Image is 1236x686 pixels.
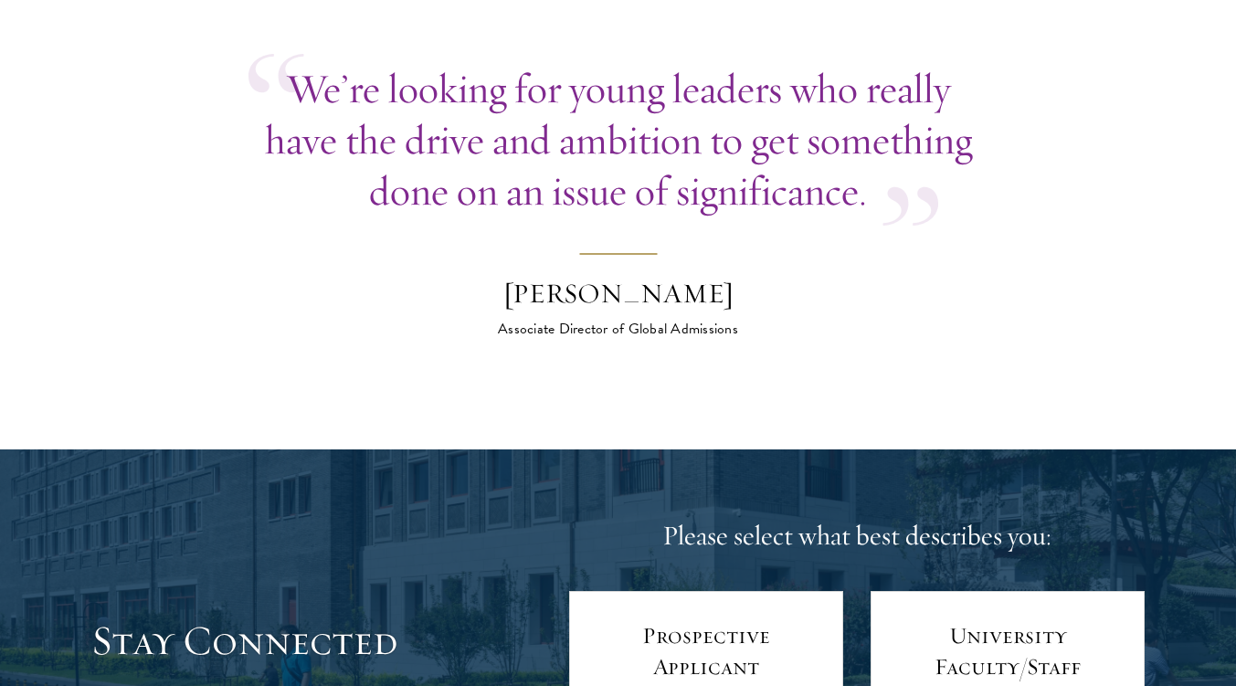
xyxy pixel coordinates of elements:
[569,518,1145,554] h4: Please select what best describes you:
[91,616,434,667] h3: Stay Connected
[459,276,778,312] div: [PERSON_NAME]
[459,318,778,340] div: Associate Director of Global Admissions
[248,63,988,216] p: We’re looking for young leaders who really have the drive and ambition to get something done on a...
